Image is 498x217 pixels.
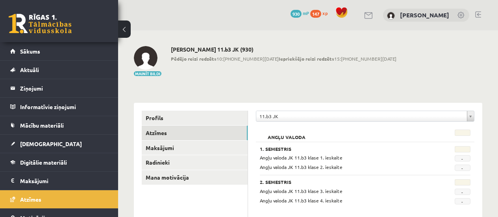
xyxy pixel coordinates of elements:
span: - [455,155,470,161]
h3: 1. Semestris [260,146,433,152]
span: - [455,198,470,204]
a: [PERSON_NAME] [400,11,449,19]
a: Rīgas 1. Tālmācības vidusskola [9,14,72,33]
a: Informatīvie ziņojumi [10,98,108,116]
span: 930 [291,10,302,18]
a: Mana motivācija [142,170,248,185]
img: Lera Panteviča [387,12,395,20]
span: 11.b3 JK [259,111,464,121]
span: Mācību materiāli [20,122,64,129]
legend: Ziņojumi [20,79,108,97]
b: Iepriekšējo reizi redzēts [279,56,334,62]
span: xp [322,10,328,16]
a: Sākums [10,42,108,60]
a: Profils [142,111,248,125]
a: Atzīmes [10,190,108,208]
a: Mācību materiāli [10,116,108,134]
span: Angļu valoda JK 11.b3 klase 2. ieskaite [260,164,342,170]
span: - [455,189,470,195]
a: Maksājumi [10,172,108,190]
h3: 2. Semestris [260,179,433,185]
span: 147 [310,10,321,18]
a: Ziņojumi [10,79,108,97]
span: - [455,165,470,171]
img: Lera Panteviča [134,46,157,70]
a: Maksājumi [142,141,248,155]
span: Aktuāli [20,66,39,73]
a: Radinieki [142,155,248,170]
h2: [PERSON_NAME] 11.b3 JK (930) [171,46,396,53]
a: 930 mP [291,10,309,16]
span: Angļu valoda JK 11.b3 klase 1. ieskaite [260,154,342,161]
span: Angļu valoda JK 11.b3 klase 4. ieskaite [260,197,342,204]
h2: Angļu valoda [260,130,313,137]
a: [DEMOGRAPHIC_DATA] [10,135,108,153]
button: Mainīt bildi [134,71,161,76]
span: Angļu valoda JK 11.b3 klase 3. ieskaite [260,188,342,194]
span: Atzīmes [20,196,41,203]
legend: Informatīvie ziņojumi [20,98,108,116]
span: Sākums [20,48,40,55]
span: Digitālie materiāli [20,159,67,166]
a: 147 xp [310,10,331,16]
legend: Maksājumi [20,172,108,190]
a: 11.b3 JK [256,111,474,121]
span: [DEMOGRAPHIC_DATA] [20,140,82,147]
a: Digitālie materiāli [10,153,108,171]
span: mP [303,10,309,16]
a: Aktuāli [10,61,108,79]
a: Atzīmes [142,126,248,140]
span: 10:[PHONE_NUMBER][DATE] 15:[PHONE_NUMBER][DATE] [171,55,396,62]
b: Pēdējo reizi redzēts [171,56,217,62]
